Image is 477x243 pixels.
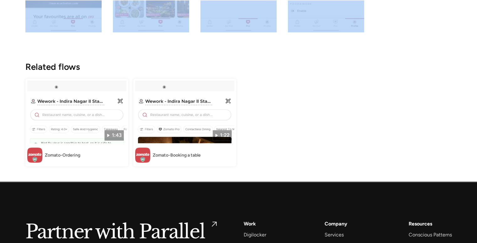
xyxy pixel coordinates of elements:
a: Zomato-Booking a table1:22Zomato-Booking a tableZomato-Booking a table [133,79,236,166]
h2: Related flows [25,62,452,71]
img: Zomato-Ordering [27,80,126,143]
div: 1:22 [220,132,230,139]
img: Zomato-Ordering [27,147,42,163]
img: Zomato-Booking a table [135,80,234,143]
a: Conscious Patterns [408,230,452,239]
div: 1:43 [112,132,122,139]
img: Zomato-Booking a table [135,147,150,163]
a: Company [325,220,347,228]
div: Zomato-Booking a table [153,152,201,158]
div: Resources [408,220,432,228]
div: Zomato-Ordering [45,152,80,158]
a: Digilocker [244,230,266,239]
a: Services [325,230,344,239]
a: Zomato-Ordering1:43Zomato-OrderingZomato-Ordering [25,79,128,166]
a: Work [244,220,256,228]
